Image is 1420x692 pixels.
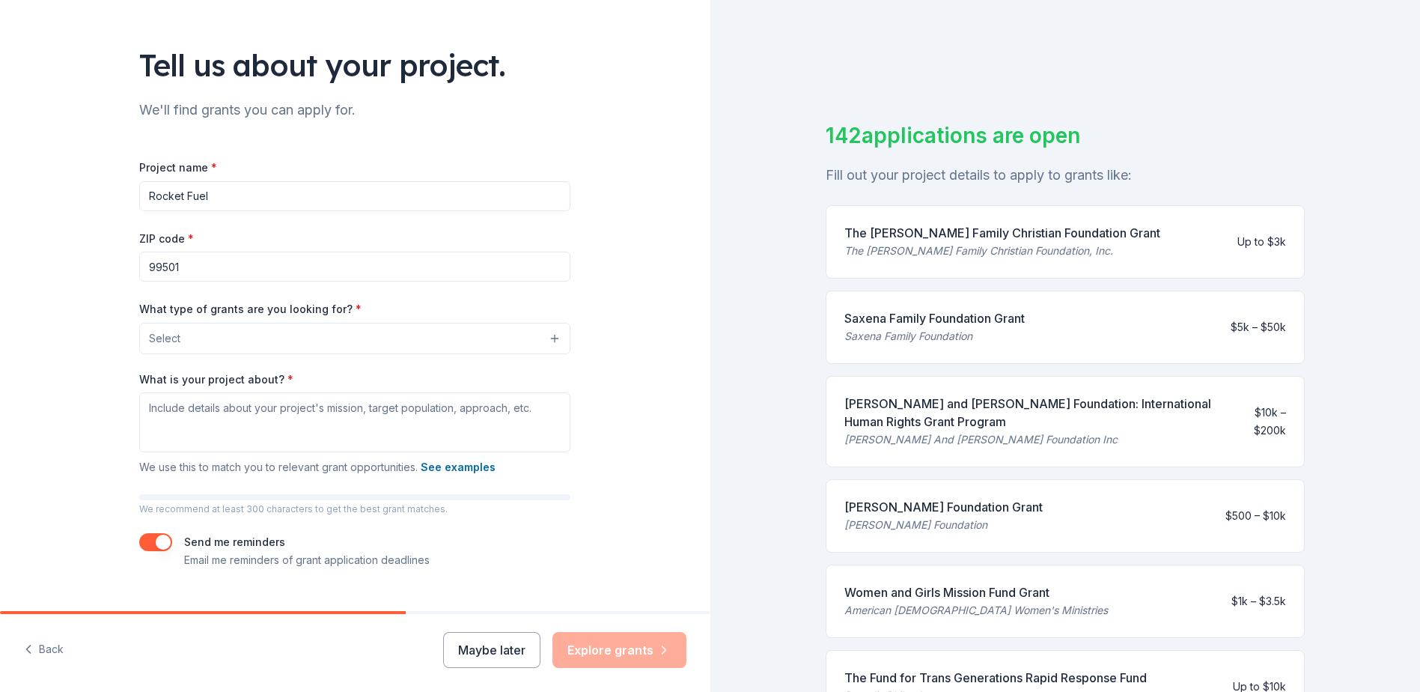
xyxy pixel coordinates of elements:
div: [PERSON_NAME] and [PERSON_NAME] Foundation: International Human Rights Grant Program [844,395,1226,431]
div: 142 applications are open [826,120,1305,151]
input: 12345 (U.S. only) [139,252,570,282]
div: $500 – $10k [1225,507,1286,525]
button: See examples [421,458,496,476]
div: $10k – $200k [1238,404,1286,440]
label: What is your project about? [139,372,293,387]
div: Fill out your project details to apply to grants like: [826,163,1305,187]
p: Email me reminders of grant application deadlines [184,551,430,569]
button: Maybe later [443,632,540,668]
p: We recommend at least 300 characters to get the best grant matches. [139,503,570,515]
div: Women and Girls Mission Fund Grant [844,583,1108,601]
div: $5k – $50k [1231,318,1286,336]
label: Project name [139,160,217,175]
div: Tell us about your project. [139,44,570,86]
div: We'll find grants you can apply for. [139,98,570,122]
div: Up to $3k [1237,233,1286,251]
div: The Fund for Trans Generations Rapid Response Fund [844,669,1147,687]
button: Select [139,323,570,354]
div: $1k – $3.5k [1231,592,1286,610]
input: After school program [139,181,570,211]
label: ZIP code [139,231,194,246]
div: The [PERSON_NAME] Family Christian Foundation, Inc. [844,242,1160,260]
div: Saxena Family Foundation [844,327,1025,345]
div: [PERSON_NAME] Foundation [844,516,1043,534]
span: We use this to match you to relevant grant opportunities. [139,461,496,473]
div: The [PERSON_NAME] Family Christian Foundation Grant [844,224,1160,242]
div: [PERSON_NAME] Foundation Grant [844,498,1043,516]
div: Saxena Family Foundation Grant [844,309,1025,327]
button: Back [24,634,64,666]
label: What type of grants are you looking for? [139,302,362,317]
label: Send me reminders [184,535,285,548]
div: American [DEMOGRAPHIC_DATA] Women's Ministries [844,601,1108,619]
div: [PERSON_NAME] And [PERSON_NAME] Foundation Inc [844,431,1226,449]
span: Select [149,330,180,347]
